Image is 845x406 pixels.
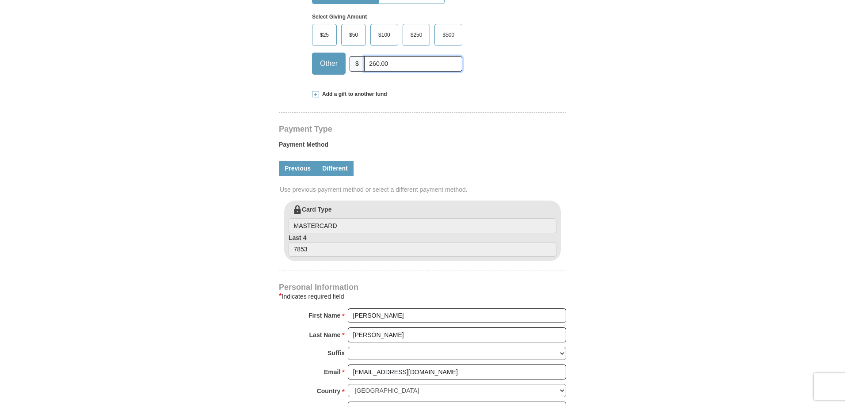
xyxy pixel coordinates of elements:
[279,125,566,133] h4: Payment Type
[316,28,333,42] span: $25
[289,242,556,257] input: Last 4
[280,185,567,194] span: Use previous payment method or select a different payment method.
[317,385,341,397] strong: Country
[312,14,367,20] strong: Select Giving Amount
[308,309,340,322] strong: First Name
[327,347,345,359] strong: Suffix
[279,161,316,176] a: Previous
[279,284,566,291] h4: Personal Information
[374,28,395,42] span: $100
[319,91,387,98] span: Add a gift to another fund
[279,140,566,153] label: Payment Method
[279,291,566,302] div: Indicates required field
[316,161,354,176] a: Different
[316,57,342,70] span: Other
[406,28,427,42] span: $250
[324,366,340,378] strong: Email
[289,205,556,233] label: Card Type
[364,56,462,72] input: Other Amount
[289,218,556,233] input: Card Type
[438,28,459,42] span: $500
[289,233,556,257] label: Last 4
[345,28,362,42] span: $50
[309,329,341,341] strong: Last Name
[350,56,365,72] span: $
